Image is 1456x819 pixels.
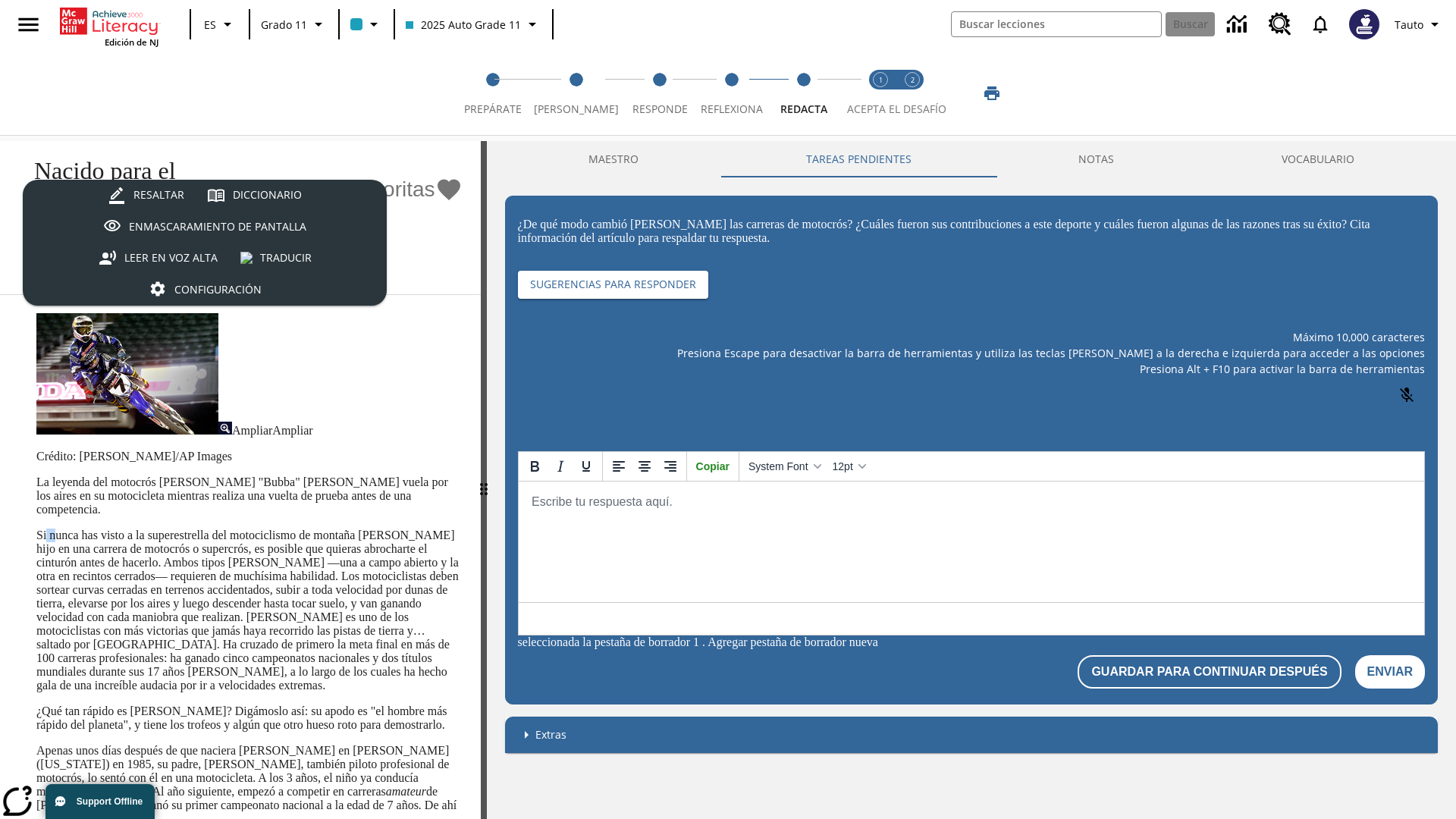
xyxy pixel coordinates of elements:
[534,102,619,116] span: [PERSON_NAME]
[1395,17,1423,33] span: Tauto
[858,52,902,135] button: Acepta el desafío lee step 1 of 2
[519,482,1424,602] iframe: Reach text area
[952,12,1161,36] input: Buscar campo
[6,2,51,47] button: Abrir el menú lateral
[36,450,463,463] p: Crédito: [PERSON_NAME]/AP Images
[1218,4,1260,45] a: Centro de información
[522,52,631,135] button: Lee step 2 of 5
[45,784,155,819] button: Support Offline
[344,11,389,38] button: El color de la clase es azul claro. Cambiar el color de la clase.
[233,186,302,205] div: Diccionario
[23,180,387,306] div: split button
[174,281,262,300] div: Configuración
[632,102,688,116] span: Responde
[619,52,701,135] button: Responde step 3 of 5
[400,11,548,38] button: Clase: 2025 Auto Grade 11, Selecciona una clase
[105,36,158,48] span: Edición de NJ
[763,52,845,135] button: Redacta step 5 of 5
[1355,655,1425,689] button: Enviar
[1349,9,1379,39] img: Avatar
[1340,5,1389,44] button: Escoja un nuevo avatar
[518,218,1425,245] p: ¿De qué modo cambió [PERSON_NAME] las carreras de motocrós? ¿Cuáles fueron sus contribuciones a e...
[464,102,522,116] span: Prepárate
[847,102,946,116] span: ACEPTA EL DESAFÍO
[518,635,1425,649] div: seleccionada la pestaña de borrador 1 . Agregar pestaña de borrador nueva
[827,453,871,479] button: Font sizes
[657,453,683,479] button: Align right
[1197,141,1438,177] button: VOCABULARIO
[406,17,521,33] span: 2025 Auto Grade 11
[124,249,218,268] div: Leer en voz alta
[689,52,775,135] button: Reflexiona step 4 of 5
[272,424,312,437] span: Ampliar
[742,453,827,479] button: Fonts
[1389,11,1450,38] button: Perfil/Configuración
[632,453,657,479] button: Align center
[224,177,463,203] button: Añadir a mis Favoritas - Nacido para el motocrós
[911,75,915,85] text: 2
[1078,655,1341,689] button: Guardar para continuar después
[696,460,730,472] span: Copiar
[1301,5,1340,44] a: Notificaciones
[722,141,995,177] button: TAREAS PENDIENTES
[518,329,1425,345] p: Máximo 10,000 caracteres
[833,460,853,472] span: 12pt
[505,141,1438,177] div: Instructional Panel Tabs
[261,17,307,33] span: Grado 11
[518,345,1425,361] p: Presiona Escape para desactivar la barra de herramientas y utiliza las teclas [PERSON_NAME] a la ...
[518,361,1425,377] p: Presiona Alt + F10 para activar la barra de herramientas
[879,75,883,85] text: 1
[518,271,708,299] button: Sugerencias para responder
[487,141,1456,819] div: activity
[701,102,763,116] span: Reflexiona
[196,11,244,38] button: Lenguaje: ES, Selecciona un idioma
[36,313,218,435] img: El corredor de motocrós James Stewart vuela por los aires en su motocicleta de montaña.
[548,453,573,479] button: Italic
[690,453,736,479] button: Copiar
[890,52,934,135] button: Acepta el desafío contesta step 2 of 2
[260,249,312,268] div: Traducir
[77,796,143,807] span: Support Offline
[60,5,158,48] div: Portada
[505,717,1438,753] div: Extras
[606,453,632,479] button: Align left
[780,102,827,116] span: Redacta
[87,243,229,275] button: Leer en voz alta
[481,141,487,819] div: Pulsa la tecla de intro o la barra espaciadora y luego presiona las flechas de derecha e izquierd...
[995,141,1198,177] button: NOTAS
[255,11,334,38] button: Grado: Grado 11, Elige un grado
[968,80,1016,107] button: Imprimir
[1389,377,1425,413] button: Haga clic para activar la función de reconocimiento de voz
[204,17,216,33] span: ES
[224,177,435,202] span: Añadir a mis Favoritas
[386,785,426,798] em: amateur
[92,211,318,243] button: Enmascaramiento de pantalla
[137,274,273,306] button: Configuración
[452,52,534,135] button: Prepárate step 1 of 5
[505,141,723,177] button: Maestro
[129,218,306,237] div: Enmascaramiento de pantalla
[522,453,548,479] button: Bold
[133,186,184,205] div: Resaltar
[96,180,196,212] button: Resaltar
[36,704,463,732] p: ¿Qué tan rápido es [PERSON_NAME]? Digámoslo así: su apodo es "el hombre más rápido del planeta", ...
[748,460,808,472] span: System Font
[196,180,313,212] button: Diccionario
[1260,4,1301,45] a: Centro de recursos, Se abrirá en una pestaña nueva.
[218,422,232,435] img: Ampliar
[535,726,566,742] p: Extras
[36,529,463,692] p: Si nunca has visto a la superestrella del motociclismo de montaña [PERSON_NAME] hijo en una carre...
[18,157,216,213] h1: Nacido para el motocrós
[573,453,599,479] button: Underline
[240,252,253,264] img: translateIcon.svg
[232,424,272,437] span: Ampliar
[18,239,463,250] p: Noticias: Gente
[229,243,323,275] button: Traducir
[36,475,463,516] p: La leyenda del motocrós [PERSON_NAME] "Bubba" [PERSON_NAME] vuela por los aires en su motocicleta...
